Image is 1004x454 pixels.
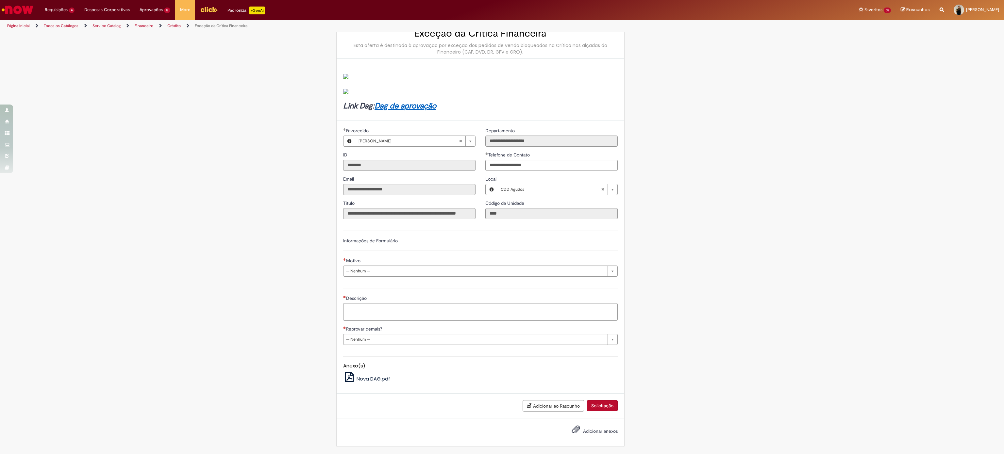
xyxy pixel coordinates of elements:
div: Esta oferta é destinada à aprovação por exceção dos pedidos de venda bloqueados na Crítica nas al... [343,42,618,55]
span: Necessários [343,258,346,261]
label: Informações de Formulário [343,238,398,244]
span: Somente leitura - Título [343,200,356,206]
label: Somente leitura - ID [343,152,349,158]
span: 4 [69,8,75,13]
strong: Link Dag: [343,101,436,111]
span: Obrigatório Preenchido [485,152,488,155]
a: Financeiro [135,23,153,28]
span: Rascunhos [906,7,930,13]
span: Local [485,176,498,182]
span: Somente leitura - Código da Unidade [485,200,526,206]
h2: Exceção da Crítica Financeira [343,28,618,39]
button: Local, Visualizar este registro CDD Agudos [486,184,497,195]
span: [PERSON_NAME] [966,7,999,12]
span: Aprovações [140,7,163,13]
label: Somente leitura - Título [343,200,356,206]
span: Telefone de Contato [488,152,531,158]
span: Nova DAG.pdf [357,375,390,382]
button: Adicionar anexos [570,423,582,438]
label: Somente leitura - Email [343,176,355,182]
span: Favoritos [864,7,882,13]
input: Email [343,184,476,195]
input: Código da Unidade [485,208,618,219]
span: Motivo [346,258,362,264]
a: Rascunhos [901,7,930,13]
abbr: Limpar campo Favorecido [456,136,465,146]
abbr: Limpar campo Local [598,184,608,195]
a: Todos os Catálogos [44,23,78,28]
span: Obrigatório Preenchido [343,128,346,131]
span: 12 [164,8,171,13]
p: +GenAi [249,7,265,14]
h5: Anexo(s) [343,363,618,369]
span: Necessários [343,326,346,329]
button: Solicitação [587,400,618,411]
span: Adicionar anexos [583,428,618,434]
img: ServiceNow [1,3,34,16]
span: [PERSON_NAME] [359,136,459,146]
input: Título [343,208,476,219]
span: Requisições [45,7,68,13]
img: sys_attachment.do [343,74,348,79]
input: ID [343,160,476,171]
a: Página inicial [7,23,30,28]
span: Despesas Corporativas [84,7,130,13]
input: Telefone de Contato [485,160,618,171]
img: sys_attachment.do [343,89,348,94]
label: Somente leitura - Código da Unidade [485,200,526,206]
span: Necessários [343,296,346,298]
span: Descrição [346,295,368,301]
ul: Trilhas de página [5,20,664,32]
a: [PERSON_NAME]Limpar campo Favorecido [355,136,475,146]
a: Dag de aprovação [375,101,436,111]
a: Service Catalog [92,23,121,28]
span: -- Nenhum -- [346,334,604,345]
a: Crédito [167,23,181,28]
a: Nova DAG.pdf [343,375,391,382]
a: CDD AgudosLimpar campo Local [497,184,617,195]
input: Departamento [485,136,618,147]
span: More [180,7,190,13]
span: CDD Agudos [501,184,601,195]
label: Somente leitura - Departamento [485,127,516,134]
img: click_logo_yellow_360x200.png [200,5,218,14]
a: Exceção da Crítica Financeira [195,23,247,28]
button: Adicionar ao Rascunho [523,400,584,412]
div: Padroniza [227,7,265,14]
span: -- Nenhum -- [346,266,604,276]
span: Reprovar demais? [346,326,383,332]
textarea: Descrição [343,303,618,321]
button: Favorecido, Visualizar este registro Natali Fernanda Garcia Alonso [343,136,355,146]
span: 55 [884,8,891,13]
span: Necessários - Favorecido [346,128,370,134]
